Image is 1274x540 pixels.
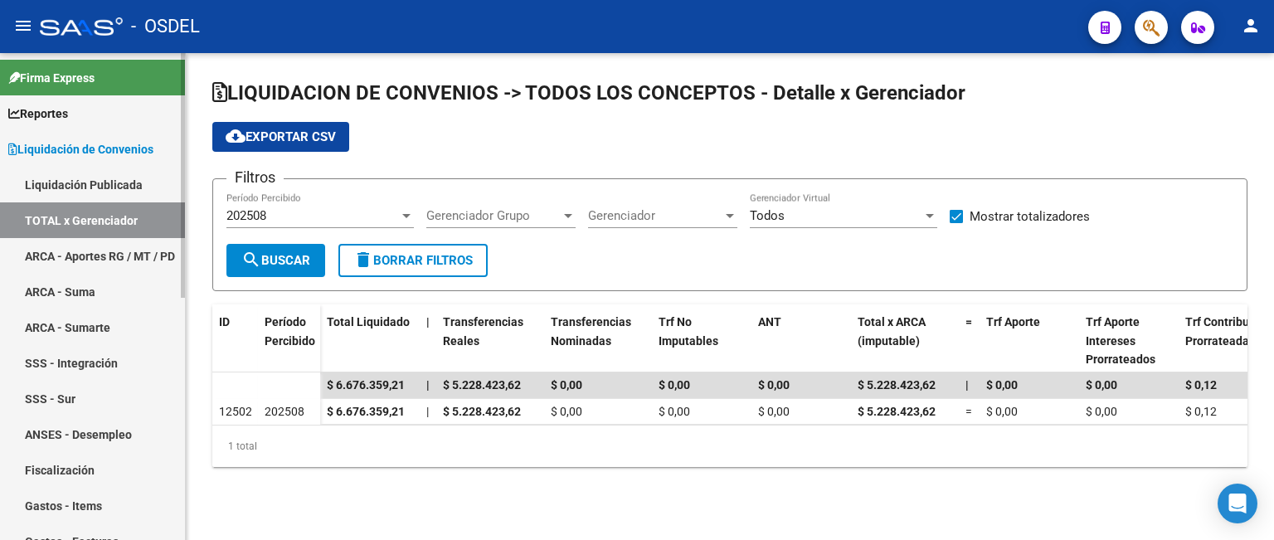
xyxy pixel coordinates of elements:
[226,244,325,277] button: Buscar
[544,304,652,377] datatable-header-cell: Transferencias Nominadas
[551,405,582,418] span: $ 0,00
[212,122,349,152] button: Exportar CSV
[131,8,200,45] span: - OSDEL
[659,378,690,392] span: $ 0,00
[858,405,936,418] span: $ 5.228.423,62
[443,315,523,348] span: Transferencias Reales
[420,304,436,377] datatable-header-cell: |
[8,69,95,87] span: Firma Express
[1218,484,1257,523] div: Open Intercom Messenger
[758,315,781,328] span: ANT
[965,378,969,392] span: |
[751,304,851,377] datatable-header-cell: ANT
[1079,304,1179,377] datatable-header-cell: Trf Aporte Intereses Prorrateados
[659,315,718,348] span: Trf No Imputables
[959,304,980,377] datatable-header-cell: =
[1185,315,1272,348] span: Trf Contribucion Prorrateada
[212,304,258,374] datatable-header-cell: ID
[426,405,429,418] span: |
[327,405,405,418] span: $ 6.676.359,21
[858,315,926,348] span: Total x ARCA (imputable)
[426,315,430,328] span: |
[320,304,420,377] datatable-header-cell: Total Liquidado
[426,378,430,392] span: |
[1241,16,1261,36] mat-icon: person
[212,426,1247,467] div: 1 total
[353,253,473,268] span: Borrar Filtros
[241,253,310,268] span: Buscar
[353,250,373,270] mat-icon: delete
[258,304,320,374] datatable-header-cell: Período Percibido
[551,378,582,392] span: $ 0,00
[265,315,315,348] span: Período Percibido
[1185,378,1217,392] span: $ 0,12
[436,304,544,377] datatable-header-cell: Transferencias Reales
[986,405,1018,418] span: $ 0,00
[327,378,405,392] span: $ 6.676.359,21
[426,208,561,223] span: Gerenciador Grupo
[986,378,1018,392] span: $ 0,00
[659,405,690,418] span: $ 0,00
[750,208,785,223] span: Todos
[858,378,936,392] span: $ 5.228.423,62
[986,315,1040,328] span: Trf Aporte
[758,405,790,418] span: $ 0,00
[338,244,488,277] button: Borrar Filtros
[327,315,410,328] span: Total Liquidado
[226,208,266,223] span: 202508
[241,250,261,270] mat-icon: search
[758,378,790,392] span: $ 0,00
[443,378,521,392] span: $ 5.228.423,62
[1086,315,1155,367] span: Trf Aporte Intereses Prorrateados
[970,207,1090,226] span: Mostrar totalizadores
[443,405,521,418] span: $ 5.228.423,62
[965,405,972,418] span: =
[551,315,631,348] span: Transferencias Nominadas
[8,140,153,158] span: Liquidación de Convenios
[265,405,304,418] span: 202508
[226,129,336,144] span: Exportar CSV
[13,16,33,36] mat-icon: menu
[1185,405,1217,418] span: $ 0,12
[1086,378,1117,392] span: $ 0,00
[226,126,246,146] mat-icon: cloud_download
[652,304,751,377] datatable-header-cell: Trf No Imputables
[588,208,722,223] span: Gerenciador
[965,315,972,328] span: =
[980,304,1079,377] datatable-header-cell: Trf Aporte
[219,405,252,418] span: 12502
[8,105,68,123] span: Reportes
[226,166,284,189] h3: Filtros
[851,304,959,377] datatable-header-cell: Total x ARCA (imputable)
[1086,405,1117,418] span: $ 0,00
[219,315,230,328] span: ID
[212,81,965,105] span: LIQUIDACION DE CONVENIOS -> TODOS LOS CONCEPTOS - Detalle x Gerenciador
